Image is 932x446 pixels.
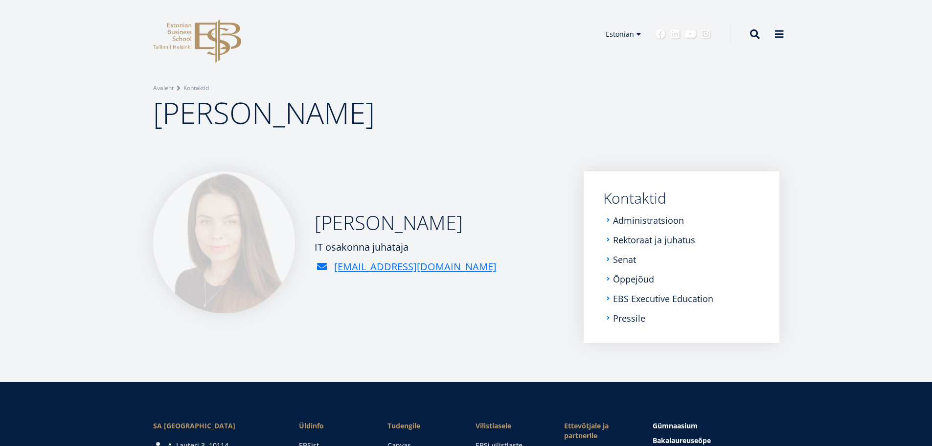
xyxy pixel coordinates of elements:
a: Instagram [701,29,711,39]
a: Kontaktid [603,191,760,206]
span: Bakalaureuseõpe [653,436,711,445]
h2: [PERSON_NAME] [315,211,497,235]
a: Senat [613,255,636,264]
span: [PERSON_NAME] [153,93,375,133]
a: Linkedin [670,29,680,39]
div: SA [GEOGRAPHIC_DATA] [153,421,279,431]
a: Kontaktid [183,83,209,93]
span: Vilistlasele [476,421,545,431]
a: Youtube [685,29,696,39]
span: Ettevõtjale ja partnerile [564,421,633,441]
a: Avaleht [153,83,174,93]
a: Bakalaureuseõpe [653,436,779,446]
a: Pressile [613,313,645,323]
a: EBS Executive Education [613,294,713,304]
a: Gümnaasium [653,421,779,431]
a: Facebook [656,29,665,39]
img: Mari-Liis [153,171,295,313]
a: Õppejõud [613,274,654,284]
div: IT osakonna juhataja [315,240,497,255]
span: Üldinfo [299,421,368,431]
a: Administratsioon [613,215,684,225]
a: Tudengile [387,421,456,431]
span: Gümnaasium [653,421,698,430]
a: Rektoraat ja juhatus [613,235,695,245]
a: [EMAIL_ADDRESS][DOMAIN_NAME] [334,259,497,274]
